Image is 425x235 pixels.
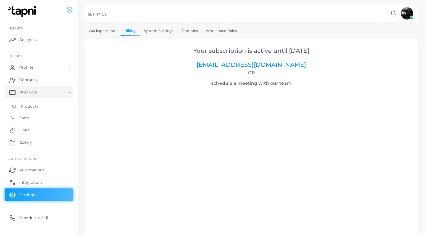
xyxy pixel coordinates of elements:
span: Or [248,70,255,75]
a: Billing [121,26,140,35]
span: Shop [19,115,29,121]
a: Contacts [5,74,73,86]
span: Configurations [7,157,37,160]
a: Integrations [5,176,73,188]
a: Schedule a Call [5,211,73,224]
a: Profiles [5,61,73,74]
span: Settings [19,192,35,198]
span: Profiles [19,65,34,70]
a: Links [5,124,73,136]
a: Shop [5,112,73,124]
span: ENTITIES [7,54,22,58]
a: Workspace Info [85,26,121,35]
span: Links [19,127,29,133]
a: Products [5,86,73,98]
h5: SETTINGS [88,12,107,16]
a: Products [5,101,73,112]
a: [EMAIL_ADDRESS][DOMAIN_NAME] [197,61,306,68]
a: Analytics [5,34,73,46]
span: Gallery [19,140,32,145]
a: System Settings [140,26,178,35]
a: Gallery [5,136,73,149]
a: Domains [178,26,202,35]
span: Analytics [19,37,37,43]
img: avatar [401,7,413,20]
span: Automations [19,167,44,173]
h4: schedule a meeting with our team [93,70,410,86]
img: logo [6,6,40,17]
span: Products [21,104,39,109]
span: Your subscription is active until [DATE] [193,47,309,54]
a: Automations [5,164,73,176]
a: Workspace Roles [202,26,241,35]
a: Settings [5,188,73,201]
span: Products [19,89,37,95]
span: Schedule a Call [19,215,48,221]
a: avatar [399,7,415,20]
span: Integrations [19,180,43,185]
iframe: Select a Date & Time - Calendly [93,88,410,229]
span: Contacts [19,77,37,83]
span: INSIGHTS [7,26,23,30]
